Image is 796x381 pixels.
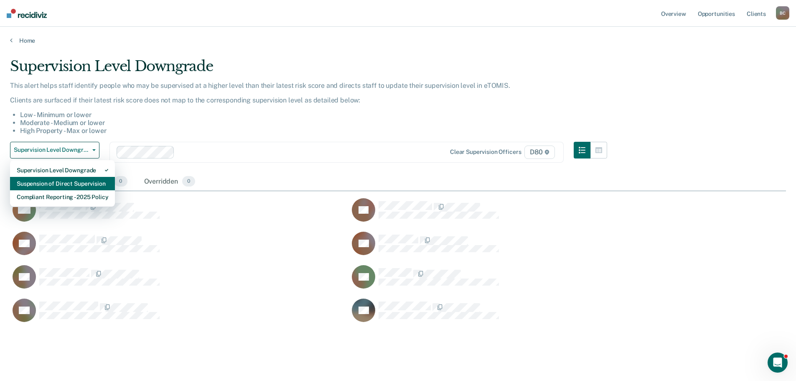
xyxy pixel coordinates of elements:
div: Overridden0 [142,173,197,191]
div: CaseloadOpportunityCell-00579471 [349,198,689,231]
p: This alert helps staff identify people who may be supervised at a higher level than their latest ... [10,82,607,89]
div: CaseloadOpportunityCell-00313051 [10,231,349,265]
div: Clear supervision officers [450,148,521,156]
div: Supervision Level Downgrade [17,164,108,177]
div: CaseloadOpportunityCell-00663083 [349,231,689,265]
div: CaseloadOpportunityCell-00489778 [10,265,349,298]
span: 0 [114,176,127,187]
div: CaseloadOpportunityCell-00652430 [10,298,349,332]
span: 0 [182,176,195,187]
div: CaseloadOpportunityCell-00674775 [349,265,689,298]
div: Suspension of Direct Supervision [17,177,108,190]
li: Low - Minimum or lower [20,111,607,119]
iframe: Intercom live chat [768,353,788,373]
img: Recidiviz [7,9,47,18]
button: Supervision Level Downgrade [10,142,99,159]
span: Supervision Level Downgrade [14,146,89,153]
div: CaseloadOpportunityCell-00667697 [349,298,689,332]
div: Supervision Level Downgrade [10,58,607,82]
a: Home [10,37,786,44]
li: Moderate - Medium or lower [20,119,607,127]
button: BC [776,6,789,20]
div: CaseloadOpportunityCell-00349846 [10,198,349,231]
p: Clients are surfaced if their latest risk score does not map to the corresponding supervision lev... [10,96,607,104]
div: B C [776,6,789,20]
span: D80 [524,146,554,159]
li: High Property - Max or lower [20,127,607,135]
div: Compliant Reporting - 2025 Policy [17,190,108,204]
